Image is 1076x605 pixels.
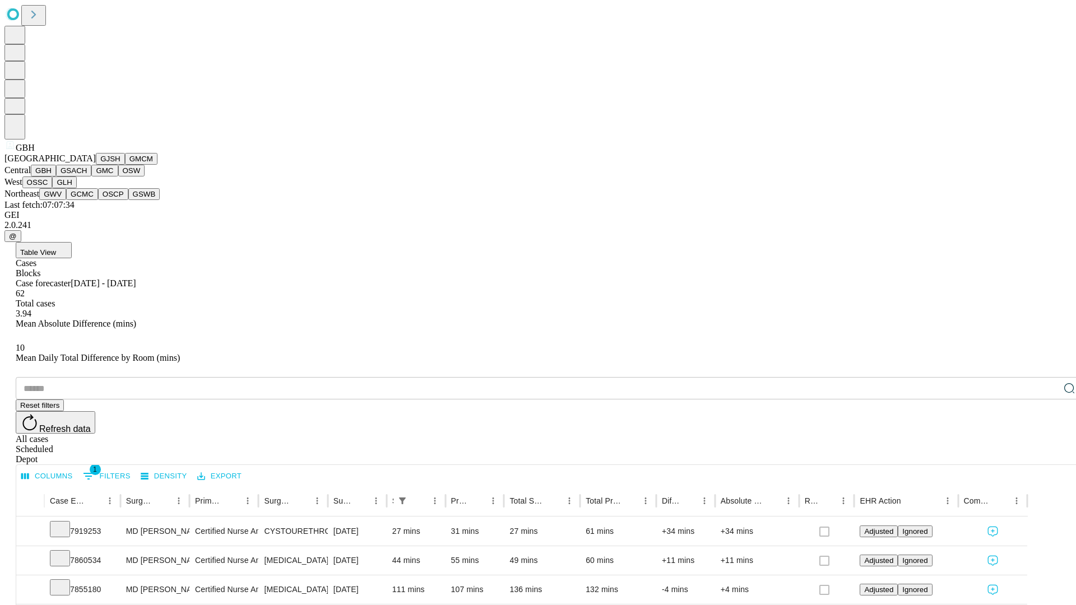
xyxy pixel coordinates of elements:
[721,496,764,505] div: Absolute Difference
[16,319,136,328] span: Mean Absolute Difference (mins)
[264,517,322,546] div: CYSTOURETHROSCOPY WITH INSERTION URETERAL [MEDICAL_DATA]
[50,575,115,604] div: 7855180
[902,493,918,509] button: Sort
[224,493,240,509] button: Sort
[898,584,932,595] button: Ignored
[392,517,440,546] div: 27 mins
[781,493,796,509] button: Menu
[22,551,39,571] button: Expand
[451,517,499,546] div: 31 mins
[39,424,91,434] span: Refresh data
[485,493,501,509] button: Menu
[155,493,171,509] button: Sort
[126,517,184,546] div: MD [PERSON_NAME]
[16,411,95,434] button: Refresh data
[509,546,574,575] div: 49 mins
[451,546,499,575] div: 55 mins
[20,248,56,257] span: Table View
[860,525,898,537] button: Adjusted
[993,493,1009,509] button: Sort
[509,575,574,604] div: 136 mins
[16,343,25,352] span: 10
[71,278,136,288] span: [DATE] - [DATE]
[902,527,927,536] span: Ignored
[586,496,621,505] div: Total Predicted Duration
[586,575,651,604] div: 132 mins
[195,496,223,505] div: Primary Service
[4,189,39,198] span: Northeast
[118,165,145,176] button: OSW
[940,493,956,509] button: Menu
[18,468,76,485] button: Select columns
[126,546,184,575] div: MD [PERSON_NAME]
[586,546,651,575] div: 60 mins
[264,575,322,604] div: [MEDICAL_DATA]
[4,200,75,210] span: Last fetch: 07:07:34
[820,493,836,509] button: Sort
[411,493,427,509] button: Sort
[902,585,927,594] span: Ignored
[562,493,577,509] button: Menu
[392,546,440,575] div: 44 mins
[546,493,562,509] button: Sort
[805,496,819,505] div: Resolved in EHR
[22,580,39,600] button: Expand
[860,584,898,595] button: Adjusted
[240,493,256,509] button: Menu
[451,575,499,604] div: 107 mins
[1009,493,1024,509] button: Menu
[964,496,992,505] div: Comments
[4,153,96,163] span: [GEOGRAPHIC_DATA]
[509,517,574,546] div: 27 mins
[622,493,638,509] button: Sort
[353,493,368,509] button: Sort
[90,464,101,475] span: 1
[16,288,25,298] span: 62
[86,493,102,509] button: Sort
[638,493,653,509] button: Menu
[16,353,180,362] span: Mean Daily Total Difference by Room (mins)
[333,517,381,546] div: [DATE]
[902,556,927,565] span: Ignored
[864,527,893,536] span: Adjusted
[586,517,651,546] div: 61 mins
[309,493,325,509] button: Menu
[195,546,253,575] div: Certified Nurse Anesthetist
[333,575,381,604] div: [DATE]
[16,278,71,288] span: Case forecaster
[395,493,410,509] div: 1 active filter
[20,401,59,409] span: Reset filters
[16,242,72,258] button: Table View
[126,496,154,505] div: Surgeon Name
[392,496,393,505] div: Scheduled In Room Duration
[721,575,794,604] div: +4 mins
[4,220,1072,230] div: 2.0.241
[264,546,322,575] div: [MEDICAL_DATA] CA SCRN HI RISK
[194,468,244,485] button: Export
[4,230,21,242] button: @
[126,575,184,604] div: MD [PERSON_NAME]
[860,496,901,505] div: EHR Action
[96,153,125,165] button: GJSH
[66,188,98,200] button: GCMC
[195,517,253,546] div: Certified Nurse Anesthetist
[16,309,31,318] span: 3.94
[509,496,545,505] div: Total Scheduled Duration
[4,210,1072,220] div: GEI
[860,555,898,566] button: Adjusted
[264,496,292,505] div: Surgery Name
[50,546,115,575] div: 7860534
[91,165,118,176] button: GMC
[50,496,85,505] div: Case Epic Id
[333,546,381,575] div: [DATE]
[898,525,932,537] button: Ignored
[721,517,794,546] div: +34 mins
[102,493,118,509] button: Menu
[681,493,697,509] button: Sort
[333,496,351,505] div: Surgery Date
[16,143,35,152] span: GBH
[22,176,53,188] button: OSSC
[662,496,680,505] div: Difference
[427,493,443,509] button: Menu
[721,546,794,575] div: +11 mins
